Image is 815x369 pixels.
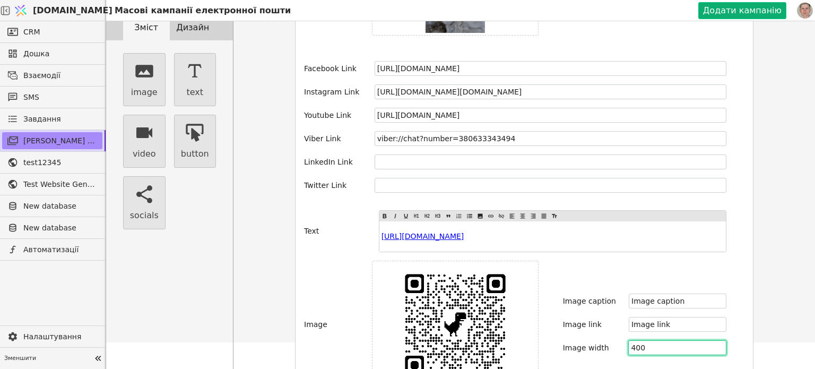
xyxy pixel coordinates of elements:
[2,328,102,345] a: Налаштування
[2,110,102,127] a: Завдання
[382,232,464,241] a: [URL][DOMAIN_NAME]
[23,222,97,234] span: New database
[304,63,357,74] label: Facebook Link
[23,48,97,59] span: Дошка
[170,13,216,42] button: Дизайн
[304,157,353,168] label: LinkedIn Link
[23,244,97,255] span: Автоматизації
[133,148,156,160] div: video
[130,209,159,222] div: socials
[2,154,102,171] a: test12345
[23,92,97,103] span: SMS
[23,331,97,342] span: Налаштування
[186,86,203,99] div: text
[2,23,102,40] a: CRM
[131,86,158,99] div: image
[23,114,61,125] span: Завдання
[2,241,102,258] a: Автоматизації
[563,296,616,307] label: Image caption
[2,132,102,149] a: [PERSON_NAME] розсилки
[123,115,166,168] button: video
[123,176,166,229] button: socials
[181,148,209,160] div: button
[13,1,29,21] img: Logo
[23,135,97,147] span: [PERSON_NAME] розсилки
[698,2,786,19] button: Додати кампанію
[304,226,319,237] label: Text
[2,176,102,193] a: Test Website General template
[11,1,106,21] a: [DOMAIN_NAME]
[2,198,102,214] a: New database
[304,110,351,121] label: Youtube Link
[563,319,602,330] label: Image link
[23,157,97,168] span: test12345
[33,4,112,17] span: [DOMAIN_NAME]
[4,354,91,363] span: Зменшити
[797,3,813,19] img: 1560949290925-CROPPED-IMG_0201-2-.jpg
[563,342,609,354] label: Image width
[174,115,216,168] button: button
[304,319,327,330] label: Image
[23,179,97,190] span: Test Website General template
[304,87,359,98] label: Instagram Link
[2,89,102,106] a: SMS
[115,4,291,17] p: Масові кампанії електронної пошти
[304,180,346,191] label: Twitter Link
[2,67,102,84] a: Взаємодії
[2,45,102,62] a: Дошка
[23,27,40,38] span: CRM
[123,13,170,42] button: Зміст
[23,201,97,212] span: New database
[304,133,341,144] label: Viber Link
[123,53,166,106] button: image
[23,70,97,81] span: Взаємодії
[2,219,102,236] a: New database
[174,53,216,106] button: text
